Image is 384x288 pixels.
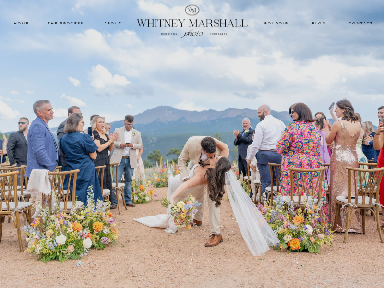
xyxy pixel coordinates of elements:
a: blog [305,21,333,26]
a: THE PROCESS [47,21,85,26]
a: boudoir [264,21,289,26]
a: home [8,21,35,26]
a: contact [346,21,376,26]
a: about [97,21,129,26]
